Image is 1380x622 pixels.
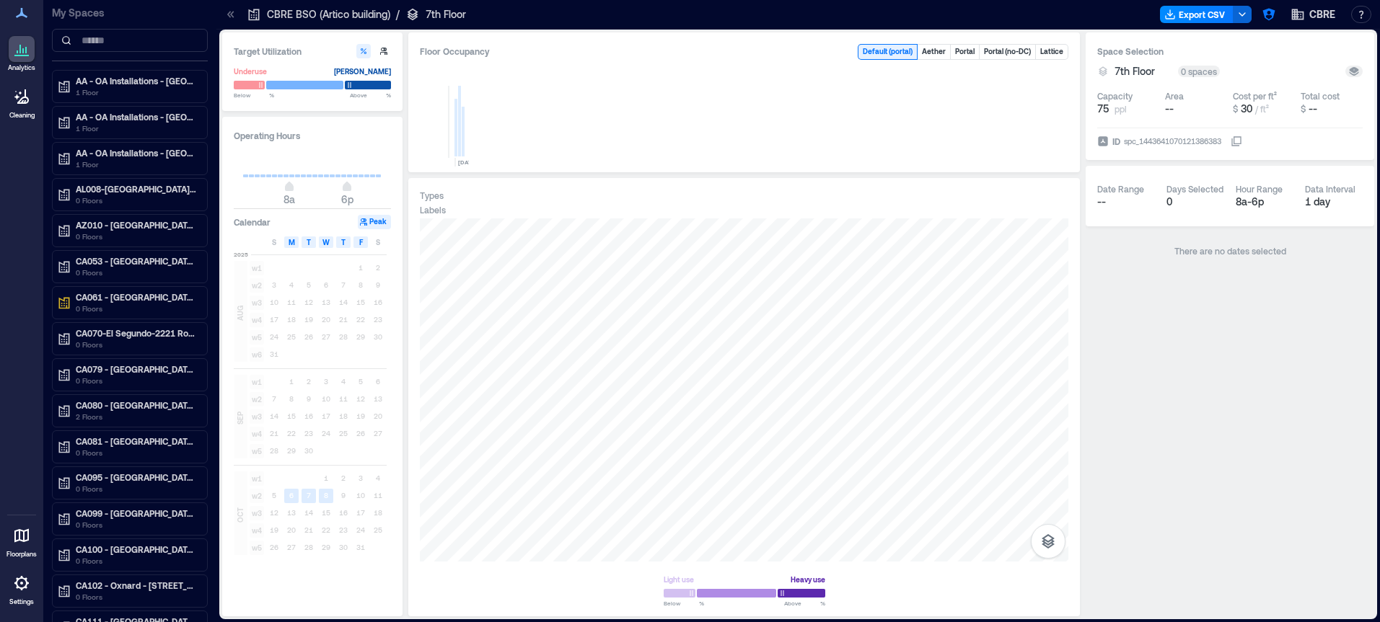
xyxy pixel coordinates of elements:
[250,347,264,362] span: w6
[420,44,846,60] div: Floor Occupancy
[858,45,917,59] button: Default (portal)
[1097,90,1133,102] div: Capacity
[76,375,197,386] p: 0 Floors
[918,45,950,59] button: Aether
[341,193,353,205] span: 6p
[250,489,264,503] span: w2
[1236,195,1293,209] div: 8a - 6p
[1115,64,1172,79] button: 7th Floor
[234,44,391,58] h3: Target Utilization
[284,193,295,205] span: 8a
[1236,183,1283,195] div: Hour Range
[250,471,264,486] span: w1
[1286,3,1340,26] button: CBRE
[951,45,979,59] button: Portal
[234,215,271,229] h3: Calendar
[1165,102,1174,115] span: --
[307,491,311,499] text: 7
[1233,90,1277,102] div: Cost per ft²
[1036,45,1068,59] button: Lattice
[980,45,1035,59] button: Portal (no-DC)
[250,330,264,345] span: w5
[76,447,197,458] p: 0 Floors
[76,339,197,350] p: 0 Floors
[350,91,391,99] span: Above %
[250,427,264,441] span: w4
[272,236,276,248] span: S
[1122,134,1223,148] div: spc_1443641070121386383
[664,599,704,608] span: Below %
[76,519,197,530] p: 0 Floors
[76,483,197,494] p: 0 Floors
[234,91,274,99] span: Below %
[4,566,39,610] a: Settings
[76,231,197,242] p: 0 Floors
[1305,195,1363,209] div: 1 day
[76,303,197,314] p: 0 Floors
[1309,7,1335,22] span: CBRE
[76,591,197,603] p: 0 Floors
[76,123,197,134] p: 1 Floor
[1255,104,1269,114] span: / ft²
[1165,90,1184,102] div: Area
[4,79,40,124] a: Cleaning
[250,409,264,424] span: w3
[1301,90,1340,102] div: Total cost
[359,236,363,248] span: F
[234,64,267,79] div: Underuse
[324,491,328,499] text: 8
[52,6,208,20] p: My Spaces
[341,236,346,248] span: T
[76,195,197,206] p: 0 Floors
[250,444,264,458] span: w5
[76,411,197,422] p: 2 Floors
[76,183,197,195] p: AL008-[GEOGRAPHIC_DATA]-[STREET_ADDRESS]..
[234,412,246,425] span: SEP
[234,507,246,523] span: OCT
[250,392,264,406] span: w2
[1231,135,1242,147] button: IDspc_1443641070121386383
[1115,64,1155,79] span: 7th Floor
[6,550,37,559] p: Floorplans
[76,363,197,375] p: CA079 - [GEOGRAPHIC_DATA] - 400 [GEOGRAPHIC_DATA]..
[234,128,391,143] h3: Operating Hours
[234,306,246,321] span: AUG
[1097,195,1106,208] span: --
[1112,134,1120,148] span: ID
[1241,102,1252,115] span: 30
[358,215,391,229] button: Peak
[9,111,35,120] p: Cleaning
[76,291,197,303] p: CA061 - [GEOGRAPHIC_DATA] - [STREET_ADDRESS][US_STATE]
[1097,44,1363,58] h3: Space Selection
[76,75,197,86] p: AA - OA Installations - [GEOGRAPHIC_DATA]
[784,599,825,608] span: Above %
[1166,183,1223,195] div: Days Selected
[76,507,197,519] p: CA099 - [GEOGRAPHIC_DATA] - 1111 Broadway..
[250,523,264,538] span: w4
[322,236,330,248] span: W
[289,236,295,248] span: M
[76,399,197,411] p: CA080 - [GEOGRAPHIC_DATA] - 4141 [GEOGRAPHIC_DATA]..
[76,219,197,231] p: AZ010 - [GEOGRAPHIC_DATA] - 2020 [GEOGRAPHIC_DATA]..
[250,375,264,389] span: w1
[1178,66,1220,77] div: 0 spaces
[76,471,197,483] p: CA095 - [GEOGRAPHIC_DATA] - 400 [GEOGRAPHIC_DATA]..
[76,255,197,267] p: CA053 - [GEOGRAPHIC_DATA][PERSON_NAME] - 225 [GEOGRAPHIC_DATA][PERSON_NAME]..
[76,111,197,123] p: AA - OA Installations - [GEOGRAPHIC_DATA]
[1174,246,1286,256] span: There are no dates selected
[1160,6,1234,23] button: Export CSV
[76,159,197,170] p: 1 Floor
[250,541,264,555] span: w5
[4,32,40,76] a: Analytics
[250,313,264,327] span: w4
[76,543,197,555] p: CA100 - [GEOGRAPHIC_DATA] - 5921 [GEOGRAPHIC_DATA]..
[1097,102,1159,116] button: 75 ppl
[289,491,294,499] text: 6
[664,572,694,587] div: Light use
[791,572,825,587] div: Heavy use
[426,7,466,22] p: 7th Floor
[9,597,34,606] p: Settings
[1233,102,1295,116] button: $ 30 / ft²
[307,236,311,248] span: T
[420,204,446,216] div: Labels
